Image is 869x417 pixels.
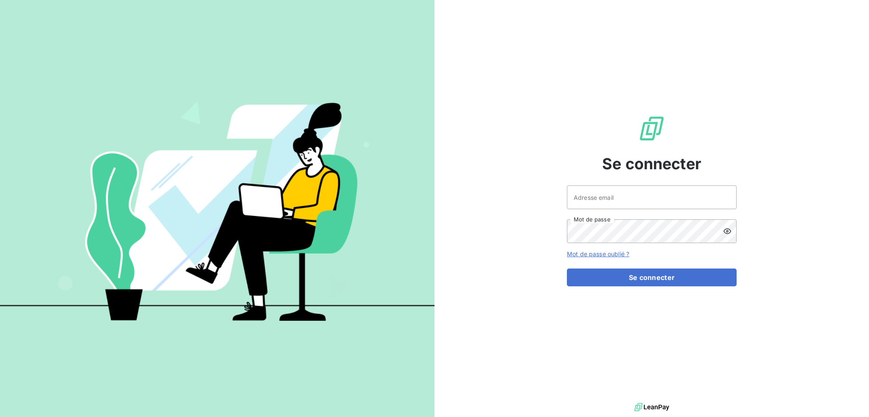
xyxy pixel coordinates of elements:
button: Se connecter [567,269,737,286]
span: Se connecter [602,152,701,175]
a: Mot de passe oublié ? [567,250,629,257]
img: logo [634,401,669,414]
input: placeholder [567,185,737,209]
img: Logo LeanPay [638,115,665,142]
